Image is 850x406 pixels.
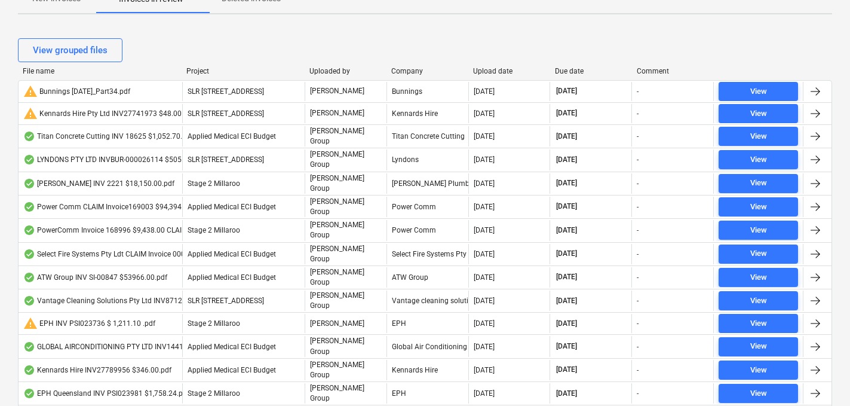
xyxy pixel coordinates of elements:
[750,130,767,144] div: View
[23,202,204,212] div: Power Comm CLAIM Invoice169003 $94,394.63.pdf
[637,67,709,75] div: Comment
[310,319,364,329] p: [PERSON_NAME]
[719,291,798,310] button: View
[310,267,382,288] p: [PERSON_NAME] Group
[23,179,174,188] div: [PERSON_NAME] INV 2221 $18,150.00.pdf
[23,249,257,259] div: Select Fire Systems Pty Ldt CLAIM Invoice 00004914 $46,794.00.pdf
[555,225,578,236] span: [DATE]
[555,67,627,75] div: Due date
[750,107,767,121] div: View
[33,42,108,58] div: View grouped files
[474,203,495,211] div: [DATE]
[386,360,468,380] div: Kennards Hire
[474,155,495,164] div: [DATE]
[555,249,578,259] span: [DATE]
[23,179,35,188] div: OCR finished
[637,132,639,141] div: -
[474,87,495,96] div: [DATE]
[719,174,798,193] button: View
[23,132,193,141] div: Titan Concrete Cutting INV 18625 $1,052.70.pdf
[555,155,578,165] span: [DATE]
[719,245,798,264] button: View
[188,179,240,188] span: Stage 2 Millaroo
[188,366,276,374] span: Applied Medical ECI Budget
[386,104,468,123] div: Kennards Hire
[23,365,171,375] div: Kennards Hire INV27789956 $346.00.pdf
[474,366,495,374] div: [DATE]
[186,67,300,75] div: Project
[555,296,578,306] span: [DATE]
[310,220,382,240] p: [PERSON_NAME] Group
[750,294,767,308] div: View
[473,67,545,75] div: Upload date
[310,149,382,170] p: [PERSON_NAME] Group
[23,342,35,352] div: OCR finished
[750,317,767,331] div: View
[23,342,248,352] div: GLOBAL AIRCONDITIONING PTY LTD INV144165-3 $61,358.00.pdf
[23,225,35,235] div: OCR finished
[188,389,240,398] span: Stage 2 Millaroo
[23,155,204,164] div: LYNDONS PTY LTD INVBUR-000026114 $505.09.pdf
[750,153,767,167] div: View
[637,109,639,118] div: -
[386,82,468,101] div: Bunnings
[386,383,468,404] div: EPH
[310,383,382,404] p: [PERSON_NAME] Group
[23,106,194,121] div: Kennards Hire Pty Ltd INV27741973 $48.00.pdf
[23,273,167,282] div: ATW Group INV SI-00847 $53966.00.pdf
[719,127,798,146] button: View
[719,384,798,403] button: View
[637,87,639,96] div: -
[474,226,495,234] div: [DATE]
[637,343,639,351] div: -
[23,132,35,141] div: OCR finished
[188,343,276,351] span: Applied Medical ECI Budget
[23,273,35,282] div: OCR finished
[637,319,639,328] div: -
[23,389,35,398] div: OCR finished
[719,314,798,333] button: View
[555,389,578,399] span: [DATE]
[555,132,578,142] span: [DATE]
[719,197,798,216] button: View
[555,86,578,96] span: [DATE]
[188,132,276,141] span: Applied Medical ECI Budget
[310,86,364,96] p: [PERSON_NAME]
[386,267,468,288] div: ATW Group
[719,361,798,380] button: View
[637,179,639,188] div: -
[23,316,38,331] span: warning
[719,150,798,169] button: View
[750,247,767,261] div: View
[310,291,382,311] p: [PERSON_NAME] Group
[719,268,798,287] button: View
[188,203,276,211] span: Applied Medical ECI Budget
[23,316,155,331] div: EPH INV PSI023736 $ 1,211.10 .pdf
[188,109,264,118] span: SLR 2 Millaroo Drive
[555,341,578,352] span: [DATE]
[790,349,850,406] iframe: Chat Widget
[637,155,639,164] div: -
[474,389,495,398] div: [DATE]
[23,106,38,121] span: warning
[386,291,468,311] div: Vantage cleaning solutions
[474,109,495,118] div: [DATE]
[23,84,38,99] span: warning
[750,387,767,401] div: View
[23,155,35,164] div: OCR finished
[474,250,495,258] div: [DATE]
[23,365,35,375] div: OCR finished
[188,297,264,305] span: SLR 2 Millaroo Drive
[23,84,130,99] div: Bunnings [DATE]_Part34.pdf
[310,126,382,146] p: [PERSON_NAME] Group
[23,202,35,212] div: OCR finished
[310,244,382,264] p: [PERSON_NAME] Group
[750,200,767,214] div: View
[386,314,468,333] div: EPH
[555,365,578,375] span: [DATE]
[391,67,464,75] div: Company
[23,67,177,75] div: File name
[637,297,639,305] div: -
[310,173,382,194] p: [PERSON_NAME] Group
